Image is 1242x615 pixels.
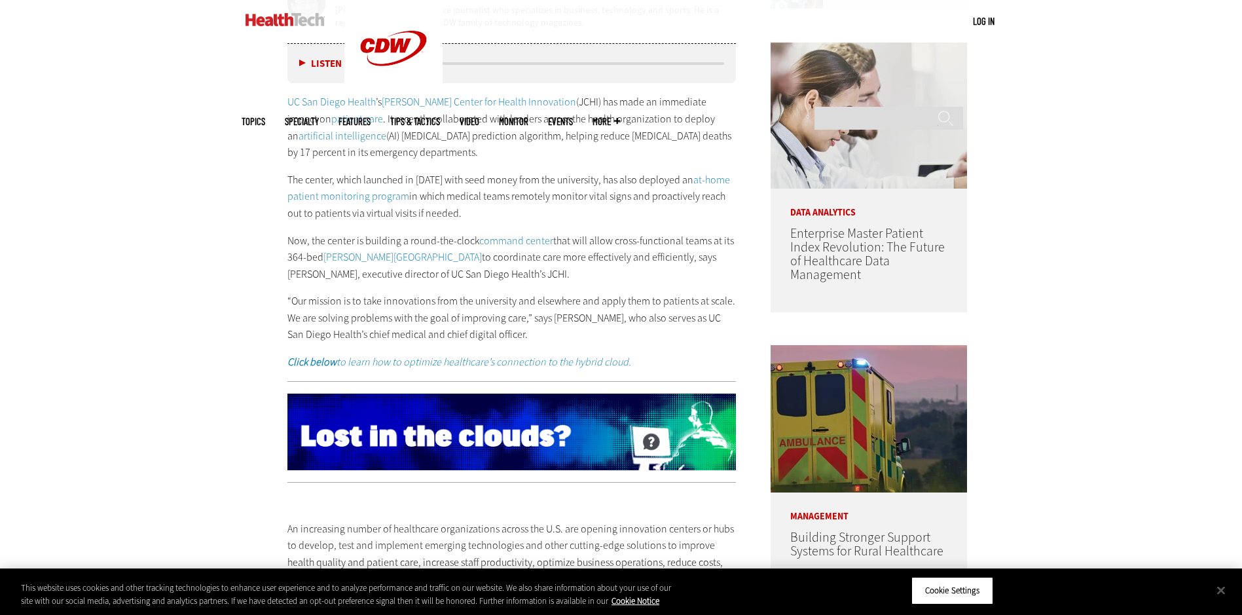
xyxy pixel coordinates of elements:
a: Events [548,117,573,126]
button: Cookie Settings [911,577,993,605]
a: Enterprise Master Patient Index Revolution: The Future of Healthcare Data Management [790,225,945,284]
a: command center [479,234,553,248]
a: [PERSON_NAME][GEOGRAPHIC_DATA] [323,250,482,264]
div: User menu [973,14,995,28]
em: to learn how to optimize healthcare’s connection to the hybrid cloud. [287,355,631,369]
img: FT-cloud-animated-2023-simplify-desktop [287,394,737,471]
a: Log in [973,15,995,27]
span: More [593,117,620,126]
a: More information about your privacy [612,595,659,606]
div: This website uses cookies and other tracking technologies to enhance user experience and to analy... [21,582,683,607]
a: Building Stronger Support Systems for Rural Healthcare [790,529,943,560]
a: CDW [344,86,443,100]
p: Data Analytics [771,189,967,217]
p: “Our mission is to take innovations from the university and elsewhere and apply them to patients ... [287,293,737,343]
strong: Click below [287,355,337,369]
p: The center, which launched in [DATE] with seed money from the university, has also deployed an in... [287,172,737,222]
p: Management [771,493,967,521]
p: An increasing number of healthcare organizations across the U.S. are opening innovation centers o... [287,521,737,587]
a: Tips & Tactics [390,117,440,126]
a: Click belowto learn how to optimize healthcare’s connection to the hybrid cloud. [287,355,631,369]
span: Topics [242,117,265,126]
img: ambulance driving down country road at sunset [771,345,967,493]
button: Close [1207,576,1235,605]
a: Features [338,117,371,126]
span: Specialty [285,117,319,126]
img: medical researchers look at data on desktop monitor [771,41,967,189]
a: Video [460,117,479,126]
p: Now, the center is building a round-the-clock that will allow cross-functional teams at its 364-b... [287,233,737,283]
a: MonITor [499,117,528,126]
img: Home [246,13,325,26]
